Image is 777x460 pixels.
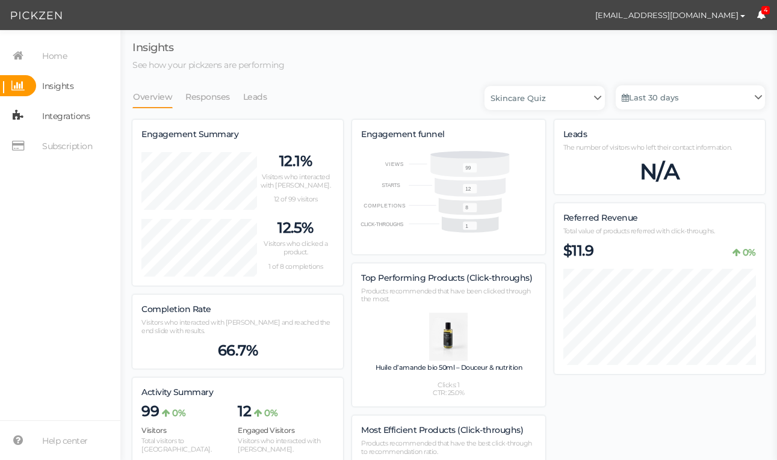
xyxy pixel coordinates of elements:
[563,143,732,152] span: The number of visitors who left their contact information.
[563,227,715,235] span: Total value of products referred with click-throughs.
[361,425,523,435] span: Most Efficient Products (Click-throughs)
[563,242,594,260] span: $11.9
[238,426,294,435] span: Engaged Visitors
[761,6,770,15] span: 4
[376,364,522,377] h4: Huile d’amande bio 50ml – Douceur & nutrition
[563,158,756,185] div: N/A
[361,272,532,283] span: Top Performing Products (Click-throughs)
[433,381,464,398] span: Clicks: 1 CTR: 25.0%
[361,287,531,304] span: Products recommended that have been clicked through the most.
[361,129,445,140] span: Engagement funnel
[141,426,166,435] span: Visitors
[616,85,765,109] a: Last 30 days
[238,402,251,420] span: 12
[132,85,185,108] li: Overview
[185,85,243,108] li: Responses
[382,182,401,188] text: STARTS
[563,129,587,140] label: Leads
[261,173,331,189] span: Visitors who interacted with [PERSON_NAME].
[257,195,334,204] p: 12 of 99 visitors
[563,212,638,223] span: Referred Revenue
[257,152,334,170] p: 12.1%
[141,387,213,397] span: Activity Summary
[465,186,471,192] text: 12
[42,106,90,126] span: Integrations
[243,85,268,108] a: Leads
[243,85,280,108] li: Leads
[42,76,73,96] span: Insights
[257,219,334,237] p: 12.5%
[185,85,231,108] a: Responses
[141,402,159,420] span: 99
[361,221,404,227] text: CLICK-THROUGHS
[132,41,173,54] span: Insights
[132,60,284,70] span: See how your pickzens are performing
[141,129,238,140] span: Engagement Summary
[141,318,330,335] span: Visitors who interacted with [PERSON_NAME] and reached the end slide with results.
[361,439,532,456] span: Products recommended that have the best click-through to recommendation ratio.
[42,431,88,450] span: Help center
[264,407,277,419] b: 0%
[364,202,406,208] text: COMPLETIONS
[218,342,258,360] span: 66.7%
[238,437,320,453] span: Visitors who interacted with [PERSON_NAME].
[465,165,471,171] text: 99
[465,204,468,210] text: 8
[264,239,327,256] span: Visitors who clicked a product.
[141,437,211,453] span: Total visitors to [GEOGRAPHIC_DATA].
[42,46,67,66] span: Home
[465,223,468,229] text: 1
[595,10,738,20] span: [EMAIL_ADDRESS][DOMAIN_NAME]
[257,263,334,271] p: 1 of 8 completions
[132,85,173,108] a: Overview
[172,407,185,419] b: 0%
[385,161,404,167] text: VIEWS
[42,136,92,156] span: Subscription
[11,8,62,23] img: Pickzen logo
[584,5,757,25] button: [EMAIL_ADDRESS][DOMAIN_NAME]
[141,304,211,314] span: Completion Rate
[743,247,756,258] b: 0%
[563,5,584,26] img: d6920b405233363a3432cc7f87f2482d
